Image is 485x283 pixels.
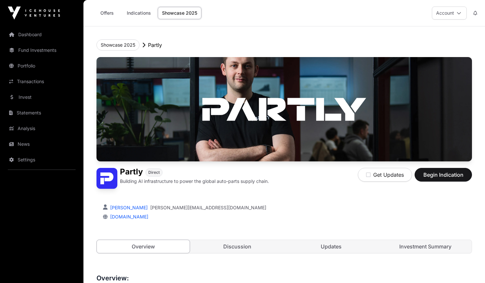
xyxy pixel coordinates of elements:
a: News [5,137,78,151]
button: Showcase 2025 [96,39,140,51]
a: Dashboard [5,27,78,42]
button: Account [432,7,467,20]
a: [PERSON_NAME] [109,205,148,210]
a: Offers [94,7,120,19]
a: Transactions [5,74,78,89]
img: Partly [96,57,472,161]
a: Investment Summary [379,240,472,253]
a: Settings [5,153,78,167]
span: Begin Indication [423,171,464,179]
a: Indications [123,7,155,19]
a: Begin Indication [415,174,472,181]
nav: Tabs [97,240,472,253]
a: Showcase 2025 [158,7,201,19]
p: Building AI infrastructure to power the global auto-parts supply chain. [120,178,269,185]
a: [DOMAIN_NAME] [108,214,148,219]
span: Direct [148,170,160,175]
a: Fund Investments [5,43,78,57]
a: Statements [5,106,78,120]
a: Discussion [191,240,284,253]
img: Partly [96,168,117,189]
p: Partly [148,41,162,49]
img: Icehouse Ventures Logo [8,7,60,20]
a: Updates [285,240,378,253]
button: Get Updates [358,168,412,182]
a: Portfolio [5,59,78,73]
a: Analysis [5,121,78,136]
a: Overview [96,240,190,253]
a: [PERSON_NAME][EMAIL_ADDRESS][DOMAIN_NAME] [150,204,266,211]
button: Begin Indication [415,168,472,182]
a: Invest [5,90,78,104]
h1: Partly [120,168,143,177]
